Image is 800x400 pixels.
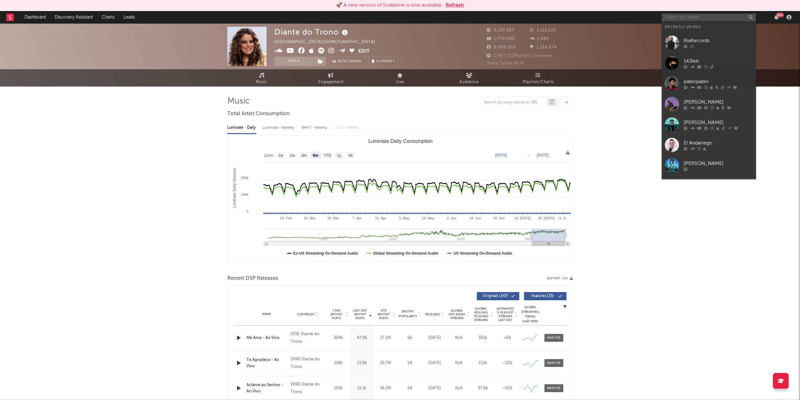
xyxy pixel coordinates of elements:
span: 6,000,000 [487,45,516,49]
div: 23.8k [352,360,372,366]
text: 21. Apr [375,216,386,220]
text: 1y [337,153,341,158]
svg: Luminate Daily Consumption [228,136,573,262]
button: Refresh [446,2,464,9]
a: pablopablo [662,73,756,94]
a: Charts [97,11,119,24]
text: 6m [313,153,318,158]
div: [GEOGRAPHIC_DATA] | [DEMOGRAPHIC_DATA] [274,38,383,46]
text: Ex-US Streaming On-Demand Audio [293,251,358,256]
text: Luminate Daily Streams [232,168,236,208]
div: [DATE] [424,360,445,366]
button: Summary [368,57,398,66]
span: Global Rolling 7D Audio Streams [472,307,490,322]
span: Released [425,313,440,316]
text: 24. Mar [327,216,339,220]
div: ~ 10 % [497,360,518,366]
div: [PERSON_NAME] [684,98,753,106]
button: Originals(247) [477,292,519,300]
text: 2. Jun [447,216,456,220]
span: Engagement [318,78,344,86]
input: Search by song name or URL [481,100,547,105]
button: 99+ [774,15,779,20]
div: 47.8k [352,335,372,341]
div: [DATE] [424,335,445,341]
span: Summary [376,60,395,63]
div: Te Agradeço - Ao Vivo [246,357,288,369]
div: 🚀 A new version of Sodatone is now available. [336,2,443,9]
a: 143leti [662,53,756,73]
text: 0 [246,210,248,213]
text: 5. May [399,216,410,220]
input: Search for artists [662,14,756,21]
span: Benchmark [338,58,362,65]
div: El Andariego [684,139,753,147]
div: [PERSON_NAME] [684,160,753,167]
div: 1998 Diante do Trono [290,356,325,371]
div: 54 [399,360,421,366]
span: Features ( 23 ) [528,294,557,298]
span: 1,770,000 [487,37,515,41]
div: 103k [328,385,349,392]
div: 1998 Diante do Trono [290,381,325,396]
span: 1,407,721 Monthly Listeners [487,54,552,58]
div: 99 + [776,13,784,17]
div: 143leti [684,57,753,65]
div: Recently Viewed [665,23,753,31]
text: [DATE] [537,153,549,157]
span: Recent DSP Releases [227,275,278,282]
div: 54 [399,385,421,392]
div: 16.2M [375,385,396,392]
div: Diante do Trono [274,27,350,37]
div: N/A [448,385,469,392]
div: 112k [472,360,494,366]
div: Me Ama - Ao Vivo [246,335,288,341]
div: [DATE] [424,385,445,392]
span: 2,237,567 [487,28,514,32]
div: 118k [328,360,349,366]
a: RiaRecords [662,32,756,53]
div: pablopablo [684,78,753,85]
a: El Andariego [662,135,756,155]
text: → [527,153,530,157]
div: BMAT - Weekly [302,122,328,133]
button: Features(23) [524,292,566,300]
div: RiaRecords [684,37,753,44]
text: Global Streaming On-Demand Audio [373,251,438,256]
span: 1,480 [530,37,549,41]
div: Global Streaming Trend (Last 60D) [521,305,540,324]
button: Export CSV [547,277,573,280]
a: [PERSON_NAME] [662,94,756,114]
span: Playlists/Charts [523,78,554,86]
text: Luminate Daily Consumption [368,138,433,144]
button: Edit [358,48,370,55]
text: 200k [241,176,248,180]
div: [PERSON_NAME] [684,119,753,126]
text: YTD [323,153,331,158]
span: 1,111,623 [530,28,556,32]
text: 7. Apr [352,216,361,220]
span: Live [396,78,404,86]
div: 21.1k [352,385,372,392]
span: Originals ( 247 ) [481,294,510,298]
text: Zoom [264,153,274,158]
div: N/A [448,335,469,341]
span: Jump Score: 41.9 [487,61,523,65]
text: 10. Mar [304,216,316,220]
a: Engagement [296,69,366,87]
a: Live [366,69,435,87]
span: Global ATD Audio Streams [448,309,466,320]
span: Last Day Spotify Plays [352,309,368,320]
div: 2016 Diante do Trono [290,330,325,346]
text: 11. A… [558,216,569,220]
a: [PERSON_NAME] [662,114,756,135]
a: [PERSON_NAME] [662,155,756,176]
div: 304k [328,335,349,341]
text: 24. Feb [280,216,292,220]
span: ATD Spotify Plays [375,309,392,320]
div: Aclame ao Senhor - Ao Vivo [246,382,288,394]
div: 27.1M [375,335,396,341]
div: Name [246,312,288,317]
button: Track [274,57,314,66]
div: 355k [472,335,494,341]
